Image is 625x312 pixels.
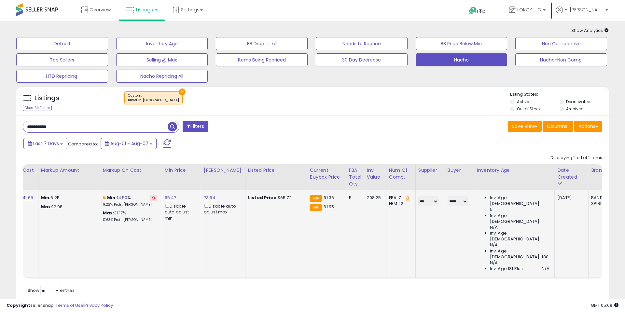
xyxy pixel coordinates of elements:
[183,121,208,132] button: Filters
[248,195,278,201] b: Listed Price:
[103,202,157,207] p: 9.22% Profit [PERSON_NAME]
[216,53,308,66] button: Items Being Repriced
[216,37,308,50] button: BB Drop in 7d
[349,167,361,187] div: FBA Total Qty
[100,164,162,190] th: The percentage added to the cost of goods (COGS) that forms the calculator for Min & Max prices.
[128,98,179,102] div: Buyer in [GEOGRAPHIC_DATA]
[490,248,549,260] span: Inv. Age [DEMOGRAPHIC_DATA]-180:
[41,204,95,210] p: 12.98
[103,196,105,200] i: This overrides the store level min markup for this listing
[445,164,474,190] th: CSV column name: cust_attr_1_Buyer
[179,88,186,95] button: ×
[566,106,584,112] label: Archived
[41,195,95,201] p: 6.25
[204,202,240,215] div: Disable auto adjust max
[28,287,75,293] span: Show: entries
[557,167,586,181] div: Date Created
[84,302,113,308] a: Privacy Policy
[107,195,117,201] b: Min:
[116,53,208,66] button: Selling @ Max
[110,140,148,147] span: Aug-01 - Aug-07
[566,99,590,104] label: Deactivated
[515,37,607,50] button: Non Competitive
[550,155,602,161] div: Displaying 1 to 1 of 1 items
[35,94,60,103] h5: Listings
[248,167,304,174] div: Listed Price
[136,7,153,13] span: Listings
[316,37,408,50] button: Needs to Reprice
[416,37,507,50] button: BB Price Below Min
[41,195,51,201] strong: Min:
[389,167,413,181] div: Num of Comp.
[324,195,334,201] span: 61.36
[490,207,493,212] span: 5
[22,167,35,174] div: Cost
[547,123,567,129] span: Columns
[490,266,524,272] span: Inv. Age 181 Plus:
[477,8,486,14] span: Help
[248,195,302,201] div: $65.72
[23,138,67,149] button: Last 7 Days
[204,167,243,174] div: [PERSON_NAME]
[117,195,128,201] a: 14.50
[16,70,108,83] button: HTD Repricing!
[591,195,607,207] div: BANDAI SPIRITS
[515,53,607,66] button: Nacho-Non Comp.
[103,218,157,222] p: 17.63% Profit [PERSON_NAME]
[101,138,157,149] button: Aug-01 - Aug-07
[490,260,498,266] span: N/A
[165,202,196,221] div: Disable auto adjust min
[16,37,108,50] button: Default
[508,121,542,132] button: Save View
[56,302,83,308] a: Terms of Use
[103,195,157,207] div: %
[128,93,179,103] span: Custom:
[324,204,334,210] span: 61.95
[574,121,602,132] button: Actions
[116,37,208,50] button: Inventory Age
[165,195,176,201] a: 65.47
[316,53,408,66] button: 30 Day Decrease
[517,7,541,13] span: LOKOK LLC
[389,201,410,207] div: FBM: 12
[114,210,123,216] a: 31.17
[469,7,477,15] i: Get Help
[90,7,111,13] span: Overview
[542,266,549,272] span: N/A
[367,195,381,201] div: 208.25
[517,99,529,104] label: Active
[103,210,157,222] div: %
[103,167,159,174] div: Markup on Cost
[41,204,52,210] strong: Max:
[490,230,549,242] span: Inv. Age [DEMOGRAPHIC_DATA]:
[557,195,583,201] div: [DATE]
[510,91,608,98] p: Listing States:
[464,2,498,21] a: Help
[349,195,359,201] div: 5
[490,195,549,207] span: Inv. Age [DEMOGRAPHIC_DATA]:
[310,204,322,211] small: FBA
[416,53,507,66] button: Nacho
[68,141,98,147] span: Compared to:
[415,164,445,190] th: CSV column name: cust_attr_2_Supplier
[103,210,114,216] b: Max:
[152,196,155,199] i: Revert to store-level Min Markup
[517,106,541,112] label: Out of Stock
[23,105,52,111] div: Clear All Filters
[490,224,498,230] span: N/A
[116,70,208,83] button: Nacho Repricing All
[564,7,604,13] span: Hi [PERSON_NAME]
[310,195,322,202] small: FBA
[41,167,97,174] div: Markup Amount
[490,242,498,248] span: N/A
[7,303,113,309] div: seller snap | |
[7,302,30,308] strong: Copyright
[22,195,33,201] a: 41.65
[591,167,609,174] div: Brand
[448,167,471,174] div: Buyer
[591,302,618,308] span: 2025-08-17 05:09 GMT
[490,213,549,224] span: Inv. Age [DEMOGRAPHIC_DATA]:
[33,140,59,147] span: Last 7 Days
[16,53,108,66] button: Top Sellers
[389,195,410,201] div: FBA: 7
